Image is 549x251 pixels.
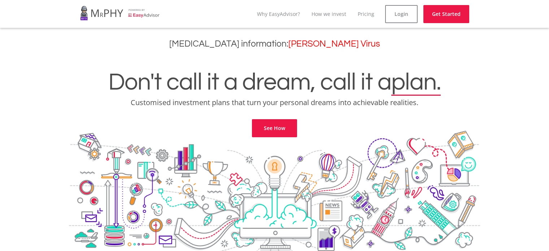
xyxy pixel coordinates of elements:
[5,70,544,95] h1: Don't call it a dream, call it a
[288,39,380,48] a: [PERSON_NAME] Virus
[257,10,300,17] a: Why EasyAdvisor?
[252,119,297,137] a: See How
[311,10,346,17] a: How we invest
[391,70,441,95] span: plan.
[5,98,544,108] p: Customised investment plans that turn your personal dreams into achievable realities.
[385,5,418,23] a: Login
[423,5,469,23] a: Get Started
[358,10,374,17] a: Pricing
[5,39,544,49] h3: [MEDICAL_DATA] information:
